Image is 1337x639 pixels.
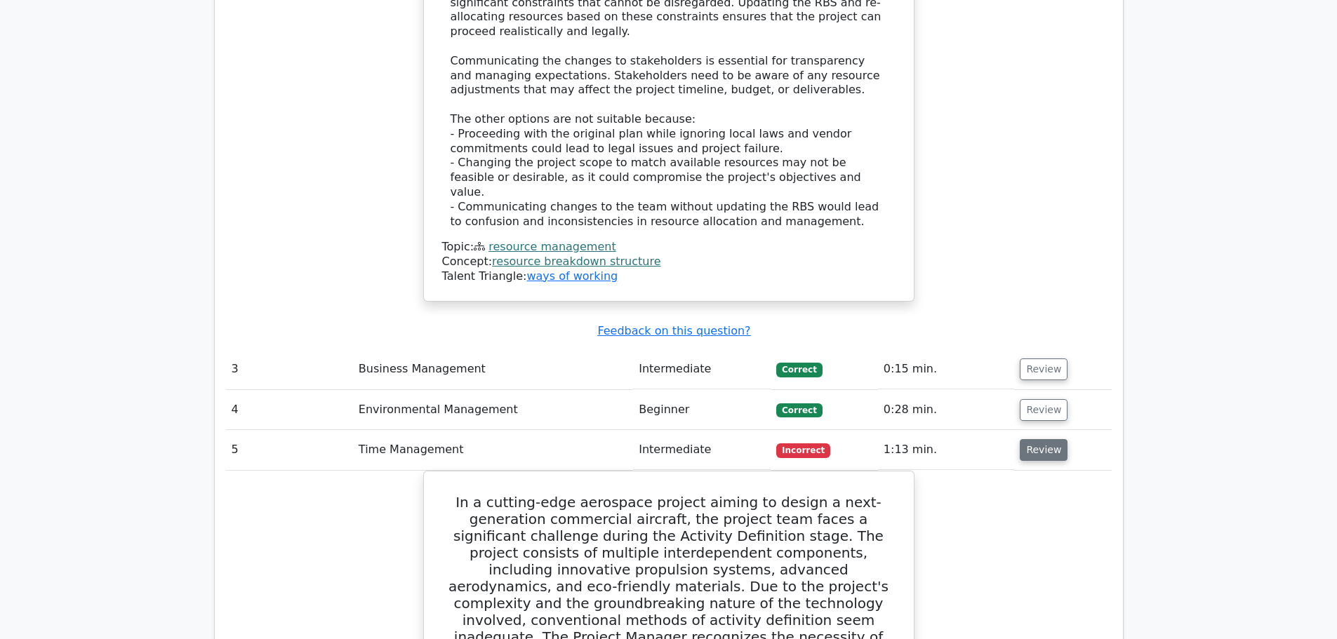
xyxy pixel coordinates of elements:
[226,349,353,389] td: 3
[492,255,660,268] a: resource breakdown structure
[442,240,896,255] div: Topic:
[442,255,896,269] div: Concept:
[1020,358,1067,380] button: Review
[353,390,633,430] td: Environmental Management
[1020,399,1067,421] button: Review
[776,443,830,457] span: Incorrect
[526,269,618,283] a: ways of working
[633,349,771,389] td: Intermediate
[878,390,1015,430] td: 0:28 min.
[633,430,771,470] td: Intermediate
[878,430,1015,470] td: 1:13 min.
[353,430,633,470] td: Time Management
[776,363,822,377] span: Correct
[442,240,896,283] div: Talent Triangle:
[776,403,822,417] span: Correct
[488,240,616,253] a: resource management
[226,430,353,470] td: 5
[1020,439,1067,461] button: Review
[353,349,633,389] td: Business Management
[597,324,750,337] a: Feedback on this question?
[878,349,1015,389] td: 0:15 min.
[633,390,771,430] td: Beginner
[226,390,353,430] td: 4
